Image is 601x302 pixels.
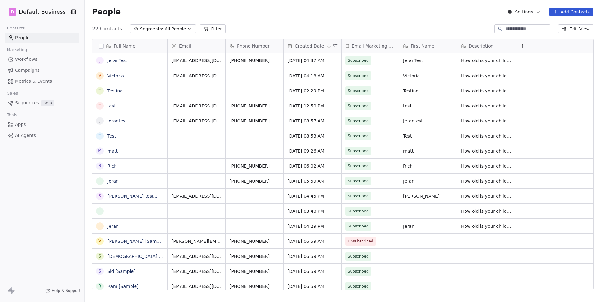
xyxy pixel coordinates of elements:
[229,253,280,259] span: [PHONE_NUMBER]
[172,253,222,259] span: [EMAIL_ADDRESS][DOMAIN_NAME]
[4,89,21,98] span: Sales
[4,110,20,120] span: Tools
[99,253,101,259] div: S
[15,100,39,106] span: Sequences
[172,193,222,199] span: [EMAIL_ADDRESS][DOMAIN_NAME]
[5,54,79,65] a: Workflows
[179,43,191,49] span: Email
[168,53,594,290] div: grid
[461,118,511,124] span: How old is your child? : 10–12 How would you describe the alignment of your child's teeth? : b) S...
[348,178,369,184] span: Subscribed
[295,43,324,49] span: Created Date
[348,283,369,289] span: Subscribed
[287,178,337,184] span: [DATE] 05:59 AM
[165,26,186,32] span: All People
[15,78,52,85] span: Metrics & Events
[107,179,119,184] a: Jeran
[287,57,337,64] span: [DATE] 04:37 AM
[331,44,337,49] span: IST
[348,163,369,169] span: Subscribed
[229,163,280,169] span: [PHONE_NUMBER]
[172,73,222,79] span: [EMAIL_ADDRESS][DOMAIN_NAME]
[5,119,79,130] a: Apps
[461,223,511,229] span: How old is your child? : 10–12 How would you describe the alignment of your child's teeth? : b) S...
[99,57,100,64] div: J
[92,39,167,53] div: Full Name
[352,43,395,49] span: Email Marketing Consent
[99,102,101,109] div: t
[98,283,101,289] div: R
[348,268,369,274] span: Subscribed
[99,193,101,199] div: S
[287,268,337,274] span: [DATE] 06:59 AM
[348,73,369,79] span: Subscribed
[107,194,158,199] a: [PERSON_NAME] test 3
[457,39,515,53] div: Description
[107,88,123,93] a: Testing
[348,148,369,154] span: Subscribed
[287,208,337,214] span: [DATE] 03:40 PM
[461,163,511,169] span: How old is your child? : 10–12 How would you describe the alignment of your child's teeth? : b) S...
[348,193,369,199] span: Subscribed
[5,33,79,43] a: People
[114,43,136,49] span: Full Name
[5,98,79,108] a: SequencesBeta
[403,118,453,124] span: Jerantest
[107,73,124,78] a: Victoria
[348,133,369,139] span: Subscribed
[461,193,511,199] span: How old is your child? : 10–12 How would you describe the alignment of your child's teeth? : b) S...
[15,67,39,74] span: Campaigns
[348,57,369,64] span: Subscribed
[558,24,593,33] button: Edit View
[287,148,337,154] span: [DATE] 09:26 AM
[107,254,178,259] a: [DEMOGRAPHIC_DATA] [Sample]
[287,118,337,124] span: [DATE] 08:57 AM
[403,178,453,184] span: Jeran
[107,58,127,63] a: JeranTest
[287,283,337,289] span: [DATE] 06:59 AM
[229,103,280,109] span: [PHONE_NUMBER]
[287,223,337,229] span: [DATE] 04:29 PM
[172,57,222,64] span: [EMAIL_ADDRESS][DOMAIN_NAME]
[15,121,26,128] span: Apps
[348,208,369,214] span: Subscribed
[287,238,337,244] span: [DATE] 06:59 AM
[45,288,80,293] a: Help & Support
[8,7,67,17] button: DDefault Business
[287,133,337,139] span: [DATE] 08:53 AM
[403,223,453,229] span: Jeran
[287,163,337,169] span: [DATE] 06:02 AM
[98,72,101,79] div: V
[107,284,139,289] a: Ram [Sample]
[4,45,30,55] span: Marketing
[99,117,100,124] div: J
[229,268,280,274] span: [PHONE_NUMBER]
[461,73,511,79] span: How old is your child? : Over 15 How would you describe the alignment of your child's teeth? : d)...
[140,26,163,32] span: Segments:
[403,193,453,199] span: [PERSON_NAME]
[15,56,38,63] span: Workflows
[287,88,337,94] span: [DATE] 02:29 PM
[403,73,453,79] span: Victoria
[461,57,511,64] span: How old is your child? : 10–12 How would you describe the alignment of your child's teeth? : b) S...
[411,43,434,49] span: First Name
[403,163,453,169] span: Rich
[107,103,116,108] a: test
[287,73,337,79] span: [DATE] 04:18 AM
[15,34,30,41] span: People
[107,148,118,154] a: matt
[172,238,222,244] span: [PERSON_NAME][EMAIL_ADDRESS][DOMAIN_NAME]
[92,53,168,290] div: grid
[287,193,337,199] span: [DATE] 04:45 PM
[107,269,136,274] a: Sid [Sample]
[229,178,280,184] span: [PHONE_NUMBER]
[172,283,222,289] span: [EMAIL_ADDRESS][DOMAIN_NAME]
[99,223,100,229] div: J
[41,100,54,106] span: Beta
[284,39,341,53] div: Created DateIST
[229,118,280,124] span: [PHONE_NUMBER]
[52,288,80,293] span: Help & Support
[237,43,270,49] span: Phone Number
[98,238,101,244] div: V
[107,133,116,138] a: Test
